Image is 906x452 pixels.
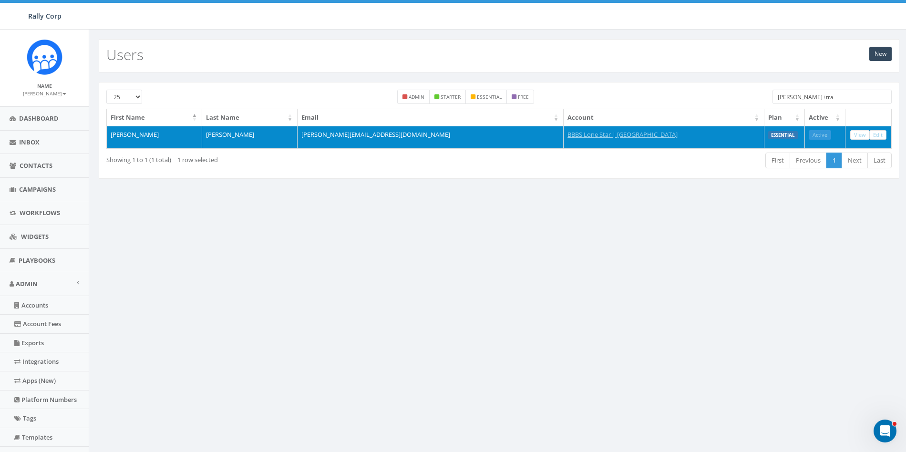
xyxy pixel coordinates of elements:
[764,109,805,126] th: Plan: activate to sort column ascending
[768,131,798,140] label: ESSENTIAL
[16,279,38,288] span: Admin
[850,130,870,140] a: View
[20,208,60,217] span: Workflows
[518,93,529,100] small: free
[202,126,298,149] td: [PERSON_NAME]
[20,161,52,170] span: Contacts
[21,232,49,241] span: Widgets
[441,93,461,100] small: starter
[107,109,202,126] th: First Name: activate to sort column descending
[790,153,827,168] a: Previous
[37,82,52,89] small: Name
[869,47,892,61] a: New
[564,109,764,126] th: Account: activate to sort column ascending
[19,256,55,265] span: Playbooks
[28,11,62,21] span: Rally Corp
[409,93,424,100] small: admin
[23,89,66,97] a: [PERSON_NAME]
[202,109,298,126] th: Last Name: activate to sort column ascending
[298,109,564,126] th: Email: activate to sort column ascending
[19,114,59,123] span: Dashboard
[106,47,144,62] h2: Users
[874,420,896,442] iframe: Intercom live chat
[19,138,40,146] span: Inbox
[27,39,62,75] img: Icon_1.png
[826,153,842,168] a: 1
[19,185,56,194] span: Campaigns
[298,126,564,149] td: [PERSON_NAME][EMAIL_ADDRESS][DOMAIN_NAME]
[177,155,218,164] span: 1 row selected
[567,130,678,139] a: BBBS Lone Star | [GEOGRAPHIC_DATA]
[869,130,886,140] a: Edit
[107,126,202,149] td: [PERSON_NAME]
[805,109,845,126] th: Active: activate to sort column ascending
[842,153,868,168] a: Next
[106,152,425,164] div: Showing 1 to 1 (1 total)
[23,90,66,97] small: [PERSON_NAME]
[477,93,502,100] small: essential
[765,153,790,168] a: First
[772,90,891,104] input: Type to search
[867,153,892,168] a: Last
[809,130,831,140] a: Active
